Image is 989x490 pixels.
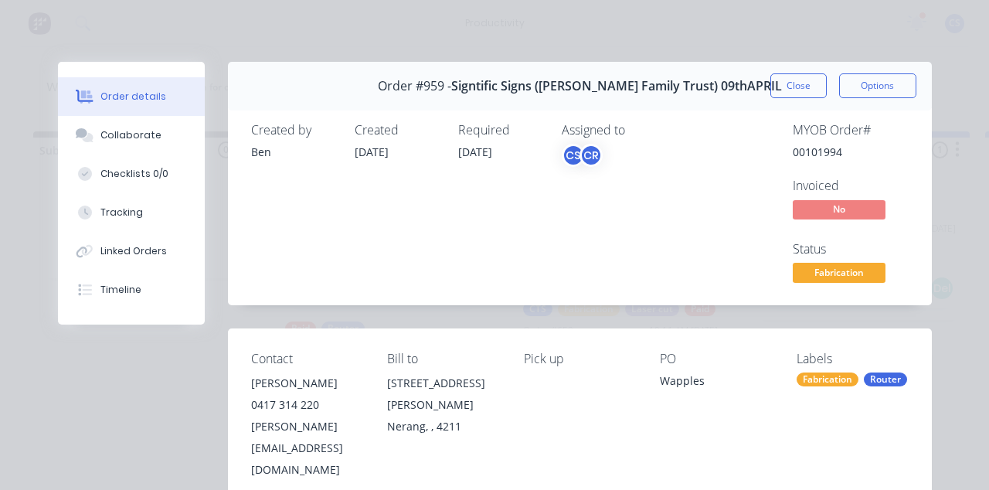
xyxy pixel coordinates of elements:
div: Assigned to [562,123,716,138]
div: 00101994 [793,144,909,160]
div: Fabrication [797,373,858,386]
button: Checklists 0/0 [58,155,205,193]
button: Fabrication [793,263,885,286]
div: Bill to [387,352,499,366]
button: Options [839,73,916,98]
div: Tracking [100,206,143,219]
div: [PERSON_NAME]0417 314 220[PERSON_NAME][EMAIL_ADDRESS][DOMAIN_NAME] [251,373,363,481]
span: No [793,200,885,219]
div: [STREET_ADDRESS][PERSON_NAME] [387,373,499,416]
div: Wapples [660,373,772,394]
div: Checklists 0/0 [100,167,168,181]
div: Linked Orders [100,244,167,258]
div: PO [660,352,772,366]
div: [PERSON_NAME] [251,373,363,394]
button: Collaborate [58,116,205,155]
div: Labels [797,352,909,366]
div: Ben [251,144,336,160]
span: Fabrication [793,263,885,282]
button: CSCR [562,144,603,167]
span: Order #959 - [378,79,451,94]
button: Close [770,73,827,98]
button: Linked Orders [58,232,205,271]
div: Status [793,242,909,257]
div: Nerang, , 4211 [387,416,499,437]
span: [DATE] [355,145,389,159]
div: CR [579,144,603,167]
div: MYOB Order # [793,123,909,138]
div: Invoiced [793,179,909,193]
button: Order details [58,77,205,116]
div: Order details [100,90,166,104]
div: CS [562,144,585,167]
div: Timeline [100,283,141,297]
div: Contact [251,352,363,366]
button: Timeline [58,271,205,309]
div: [STREET_ADDRESS][PERSON_NAME]Nerang, , 4211 [387,373,499,437]
div: Required [458,123,543,138]
span: Signtific Signs ([PERSON_NAME] Family Trust) 09thAPRIL [451,79,782,94]
div: 0417 314 220 [251,394,363,416]
div: [PERSON_NAME][EMAIL_ADDRESS][DOMAIN_NAME] [251,416,363,481]
div: Collaborate [100,128,161,142]
button: Tracking [58,193,205,232]
span: [DATE] [458,145,492,159]
div: Pick up [524,352,636,366]
div: Created by [251,123,336,138]
div: Created [355,123,440,138]
div: Router [864,373,907,386]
